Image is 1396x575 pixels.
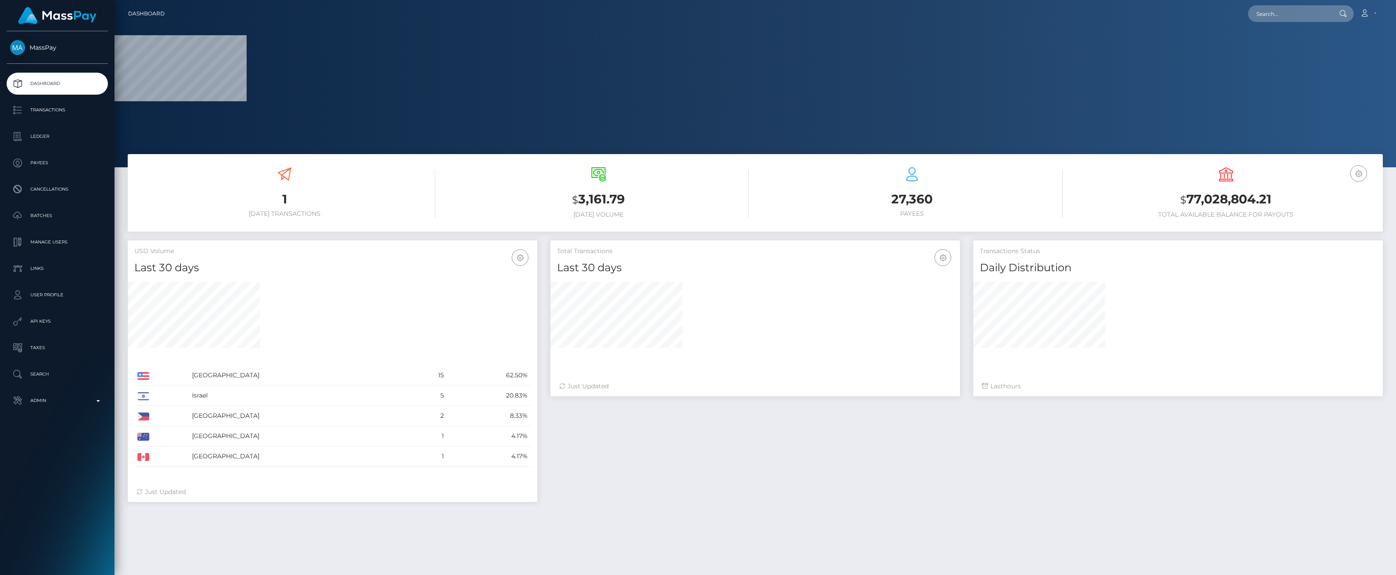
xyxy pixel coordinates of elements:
p: Manage Users [10,236,104,249]
p: API Keys [10,315,104,328]
td: 20.83% [447,386,531,406]
h3: 3,161.79 [448,191,749,209]
a: Taxes [7,337,108,359]
a: Manage Users [7,231,108,253]
p: Links [10,262,104,275]
small: $ [572,194,578,206]
p: Transactions [10,103,104,117]
td: 1 [411,446,447,467]
p: Payees [10,156,104,170]
a: Search [7,363,108,385]
img: AU.png [137,433,149,441]
a: API Keys [7,310,108,332]
a: Transactions [7,99,108,121]
a: Ledger [7,125,108,147]
p: Ledger [10,130,104,143]
td: [GEOGRAPHIC_DATA] [189,406,411,426]
td: 4.17% [447,426,531,446]
h3: 77,028,804.21 [1076,191,1377,209]
h5: Total Transactions [557,247,953,256]
a: Dashboard [128,4,165,23]
a: Payees [7,152,108,174]
h6: Payees [762,210,1063,217]
td: Israel [189,386,411,406]
input: Search... [1248,5,1331,22]
img: PH.png [137,413,149,420]
a: Cancellations [7,178,108,200]
div: Just Updated [137,487,528,497]
h5: Transactions Status [980,247,1376,256]
td: 2 [411,406,447,426]
td: 5 [411,386,447,406]
a: Links [7,258,108,280]
span: MassPay [7,44,108,52]
h4: Last 30 days [557,260,953,276]
td: 1 [411,426,447,446]
td: 15 [411,365,447,386]
h6: Total Available Balance for Payouts [1076,211,1377,218]
a: User Profile [7,284,108,306]
td: [GEOGRAPHIC_DATA] [189,446,411,467]
h3: 1 [134,191,435,208]
h6: [DATE] Volume [448,211,749,218]
p: Taxes [10,341,104,354]
p: Cancellations [10,183,104,196]
img: IL.png [137,392,149,400]
h5: USD Volume [134,247,531,256]
h4: Daily Distribution [980,260,1376,276]
img: MassPay [10,40,25,55]
td: [GEOGRAPHIC_DATA] [189,426,411,446]
p: User Profile [10,288,104,302]
p: Batches [10,209,104,222]
a: Dashboard [7,73,108,95]
div: Just Updated [559,382,951,391]
small: $ [1180,194,1186,206]
h4: Last 30 days [134,260,531,276]
a: Batches [7,205,108,227]
p: Dashboard [10,77,104,90]
td: 8.33% [447,406,531,426]
p: Admin [10,394,104,407]
td: 62.50% [447,365,531,386]
h6: [DATE] Transactions [134,210,435,217]
h3: 27,360 [762,191,1063,208]
td: [GEOGRAPHIC_DATA] [189,365,411,386]
td: 4.17% [447,446,531,467]
div: Last hours [982,382,1374,391]
a: Admin [7,390,108,412]
img: CA.png [137,453,149,461]
img: US.png [137,372,149,380]
p: Search [10,368,104,381]
img: MassPay Logo [18,7,96,24]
